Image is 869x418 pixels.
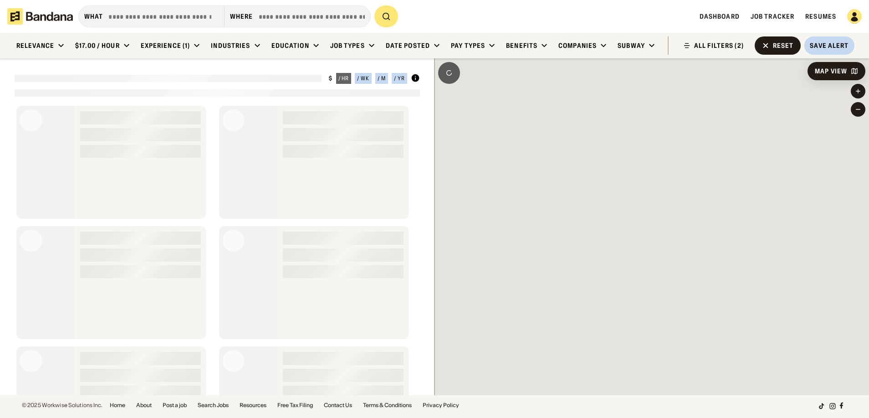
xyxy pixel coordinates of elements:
[15,102,420,395] div: grid
[773,42,794,49] div: Reset
[338,76,349,81] div: / hr
[324,403,352,408] a: Contact Us
[451,41,485,50] div: Pay Types
[394,76,405,81] div: / yr
[363,403,412,408] a: Terms & Conditions
[163,403,187,408] a: Post a job
[815,68,847,74] div: Map View
[618,41,645,50] div: Subway
[141,41,190,50] div: Experience (1)
[423,403,459,408] a: Privacy Policy
[84,12,103,21] div: what
[240,403,266,408] a: Resources
[277,403,313,408] a: Free Tax Filing
[330,41,365,50] div: Job Types
[7,8,73,25] img: Bandana logotype
[198,403,229,408] a: Search Jobs
[271,41,309,50] div: Education
[329,75,332,82] div: $
[805,12,836,21] a: Resumes
[22,403,102,408] div: © 2025 Workwise Solutions Inc.
[751,12,794,21] a: Job Tracker
[357,76,369,81] div: / wk
[110,403,125,408] a: Home
[75,41,120,50] div: $17.00 / hour
[136,403,152,408] a: About
[230,12,253,21] div: Where
[810,41,849,50] div: Save Alert
[700,12,740,21] a: Dashboard
[386,41,430,50] div: Date Posted
[694,42,744,49] div: ALL FILTERS (2)
[378,76,386,81] div: / m
[506,41,537,50] div: Benefits
[211,41,250,50] div: Industries
[16,41,54,50] div: Relevance
[558,41,597,50] div: Companies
